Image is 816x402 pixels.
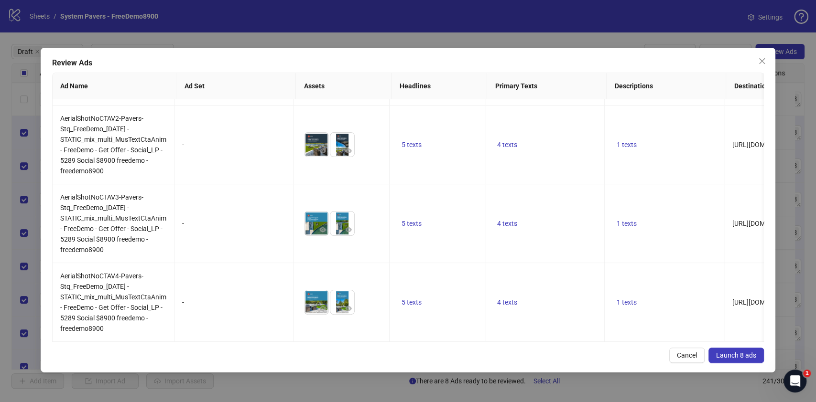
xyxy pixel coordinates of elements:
[60,272,166,332] span: AerialShotNoCTAV4-Pavers-Stq_FreeDemo_[DATE] - STATIC_mix_multi_MusTextCtaAnim - FreeDemo - Get O...
[60,193,166,254] span: AerialShotNoCTAV3-Pavers-Stq_FreeDemo_[DATE] - STATIC_mix_multi_MusTextCtaAnim - FreeDemo - Get O...
[758,57,766,65] span: close
[783,370,806,392] iframe: Intercom live chat
[397,139,425,150] button: 5 texts
[732,298,799,306] span: [URL][DOMAIN_NAME]
[317,224,328,235] button: Preview
[397,218,425,229] button: 5 texts
[612,139,640,150] button: 1 texts
[319,148,326,154] span: eye
[493,296,521,308] button: 4 texts
[708,348,764,363] button: Launch 8 ads
[305,212,328,235] img: Asset 1
[497,220,517,227] span: 4 texts
[319,305,326,312] span: eye
[669,348,705,363] button: Cancel
[397,296,425,308] button: 5 texts
[493,139,521,150] button: 4 texts
[305,133,328,157] img: Asset 1
[182,218,286,229] div: -
[317,145,328,157] button: Preview
[803,370,811,377] span: 1
[343,145,354,157] button: Preview
[401,298,421,306] span: 5 texts
[754,53,770,69] button: Close
[305,290,328,314] img: Asset 1
[612,218,640,229] button: 1 texts
[176,73,296,99] th: Ad Set
[497,298,517,306] span: 4 texts
[612,296,640,308] button: 1 texts
[732,220,799,227] span: [URL][DOMAIN_NAME]
[493,218,521,229] button: 4 texts
[330,133,354,157] img: Asset 2
[497,141,517,148] span: 4 texts
[732,141,799,148] span: [URL][DOMAIN_NAME]
[52,57,763,69] div: Review Ads
[343,224,354,235] button: Preview
[487,73,607,99] th: Primary Texts
[317,303,328,314] button: Preview
[182,139,286,150] div: -
[345,226,352,233] span: eye
[392,73,487,99] th: Headlines
[677,351,697,359] span: Cancel
[182,297,286,307] div: -
[616,141,636,148] span: 1 texts
[607,73,726,99] th: Descriptions
[330,290,354,314] img: Asset 2
[345,148,352,154] span: eye
[401,220,421,227] span: 5 texts
[60,115,166,175] span: AerialShotNoCTAV2-Pavers-Stq_FreeDemo_[DATE] - STATIC_mix_multi_MusTextCtaAnim - FreeDemo - Get O...
[345,305,352,312] span: eye
[330,212,354,235] img: Asset 2
[616,220,636,227] span: 1 texts
[401,141,421,148] span: 5 texts
[319,226,326,233] span: eye
[296,73,392,99] th: Assets
[343,303,354,314] button: Preview
[716,351,756,359] span: Launch 8 ads
[53,73,176,99] th: Ad Name
[616,298,636,306] span: 1 texts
